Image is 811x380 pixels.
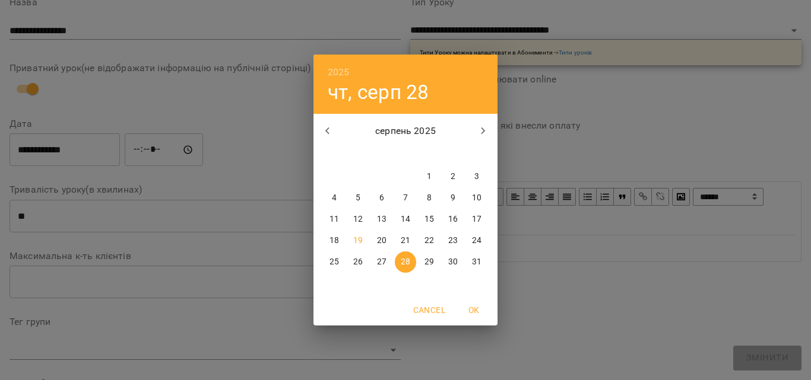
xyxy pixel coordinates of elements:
p: 19 [353,235,363,247]
p: 17 [472,213,481,225]
p: 1 [427,171,432,183]
button: 1 [419,166,440,187]
p: 15 [424,213,434,225]
button: 8 [419,187,440,209]
p: 30 [448,256,458,268]
button: 31 [466,251,487,273]
button: 7 [395,187,416,209]
span: чт [395,148,416,160]
button: 25 [324,251,345,273]
p: 20 [377,235,387,247]
button: 17 [466,209,487,230]
button: 26 [347,251,369,273]
button: 24 [466,230,487,251]
button: чт, серп 28 [328,80,429,104]
p: 18 [330,235,339,247]
p: 26 [353,256,363,268]
button: 21 [395,230,416,251]
p: 31 [472,256,481,268]
button: 12 [347,209,369,230]
button: 10 [466,187,487,209]
p: 8 [427,192,432,204]
button: 22 [419,230,440,251]
button: 2 [442,166,464,187]
button: 3 [466,166,487,187]
p: 5 [356,192,360,204]
button: 28 [395,251,416,273]
button: 19 [347,230,369,251]
p: 24 [472,235,481,247]
p: 2 [451,171,455,183]
p: серпень 2025 [342,124,470,138]
p: 16 [448,213,458,225]
p: 23 [448,235,458,247]
p: 29 [424,256,434,268]
button: 2025 [328,64,350,81]
button: 5 [347,187,369,209]
span: нд [466,148,487,160]
p: 27 [377,256,387,268]
span: пн [324,148,345,160]
p: 25 [330,256,339,268]
p: 13 [377,213,387,225]
button: 30 [442,251,464,273]
span: ср [371,148,392,160]
button: 14 [395,209,416,230]
button: 13 [371,209,392,230]
p: 4 [332,192,337,204]
p: 21 [401,235,410,247]
button: 18 [324,230,345,251]
button: Cancel [408,299,450,321]
p: 9 [451,192,455,204]
span: сб [442,148,464,160]
span: вт [347,148,369,160]
button: 4 [324,187,345,209]
span: пт [419,148,440,160]
button: 6 [371,187,392,209]
span: Cancel [413,303,445,317]
p: 7 [403,192,408,204]
button: 20 [371,230,392,251]
button: 15 [419,209,440,230]
button: 16 [442,209,464,230]
p: 3 [474,171,479,183]
p: 12 [353,213,363,225]
p: 10 [472,192,481,204]
button: 23 [442,230,464,251]
span: OK [460,303,488,317]
button: OK [455,299,493,321]
p: 28 [401,256,410,268]
p: 14 [401,213,410,225]
button: 11 [324,209,345,230]
button: 29 [419,251,440,273]
p: 11 [330,213,339,225]
button: 27 [371,251,392,273]
button: 9 [442,187,464,209]
p: 22 [424,235,434,247]
p: 6 [379,192,384,204]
